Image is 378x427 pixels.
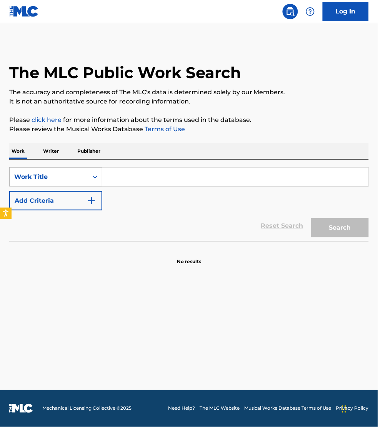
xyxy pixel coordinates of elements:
div: Work Title [14,172,83,182]
p: Work [9,143,27,159]
iframe: Chat Widget [340,390,378,427]
button: Add Criteria [9,191,102,210]
a: Public Search [283,4,298,19]
img: search [286,7,295,16]
img: 9d2ae6d4665cec9f34b9.svg [87,196,96,205]
a: Log In [323,2,369,21]
p: Publisher [75,143,103,159]
a: Privacy Policy [336,405,369,412]
h1: The MLC Public Work Search [9,63,241,82]
span: Mechanical Licensing Collective © 2025 [42,405,132,412]
div: Drag [342,398,346,421]
img: help [306,7,315,16]
form: Search Form [9,167,369,241]
a: Musical Works Database Terms of Use [244,405,331,412]
p: It is not an authoritative source for recording information. [9,97,369,106]
a: Terms of Use [143,125,185,133]
p: Please for more information about the terms used in the database. [9,115,369,125]
div: Help [303,4,318,19]
a: The MLC Website [200,405,240,412]
p: Please review the Musical Works Database [9,125,369,134]
p: No results [177,249,201,265]
a: Need Help? [168,405,195,412]
p: The accuracy and completeness of The MLC's data is determined solely by our Members. [9,88,369,97]
img: logo [9,404,33,413]
img: MLC Logo [9,6,39,17]
a: click here [32,116,62,123]
p: Writer [41,143,61,159]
